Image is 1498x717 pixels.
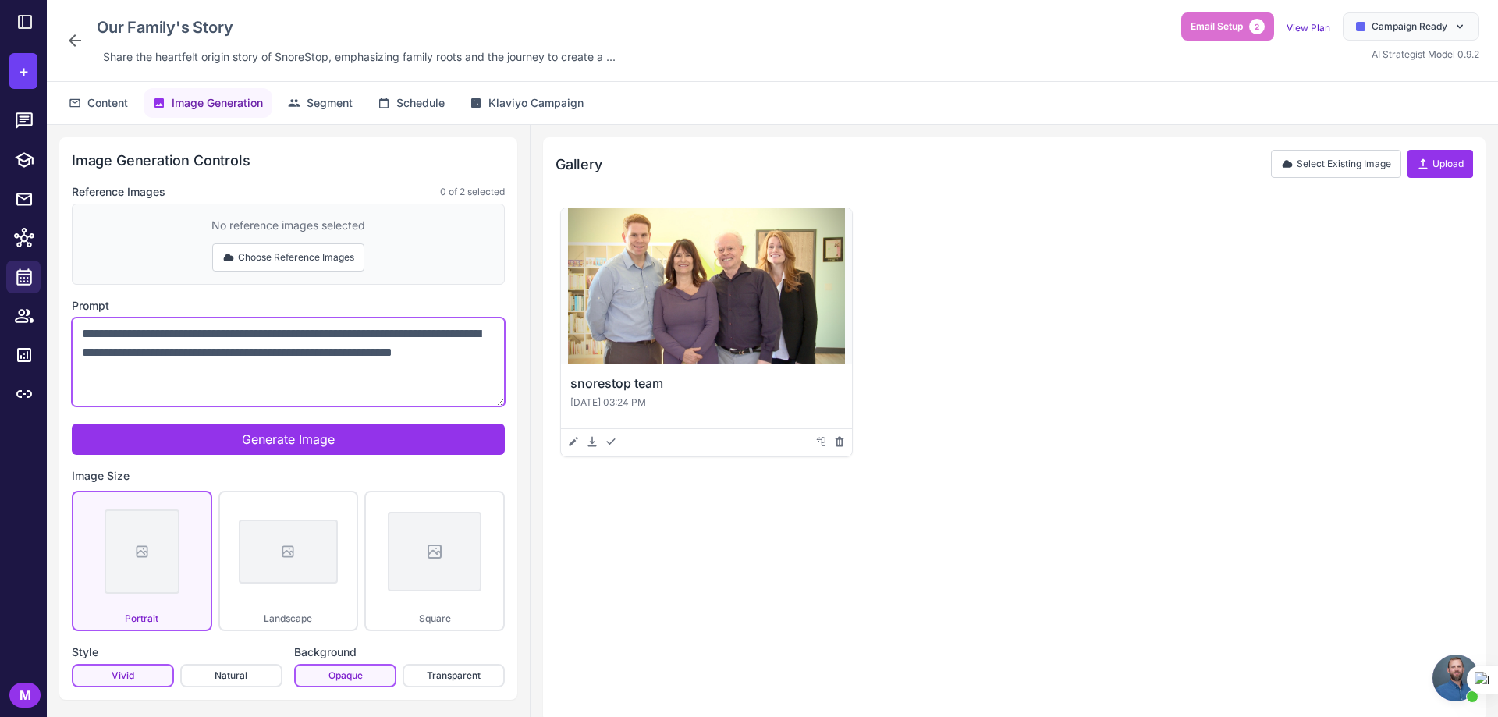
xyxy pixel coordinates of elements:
[419,612,451,624] span: Square
[172,94,263,112] span: Image Generation
[72,424,505,455] button: Generate Image
[1432,655,1479,701] a: Open chat
[403,664,505,687] button: Transparent
[488,94,584,112] span: Klaviyo Campaign
[211,217,365,234] div: No reference images selected
[59,88,137,118] button: Content
[72,664,174,687] button: Vivid
[294,664,396,687] button: Opaque
[125,612,158,624] span: Portrait
[242,431,335,447] span: Generate Image
[72,467,505,485] label: Image Size
[103,48,616,66] span: Share the heartfelt origin story of SnoreStop, emphasizing family roots and the journey to create...
[570,374,843,392] h3: snorestop team
[368,88,454,118] button: Schedule
[396,94,445,112] span: Schedule
[1249,19,1265,34] span: 2
[9,53,37,89] button: +
[460,88,593,118] button: Klaviyo Campaign
[180,664,282,687] button: Natural
[264,612,312,624] span: Landscape
[72,297,505,314] label: Prompt
[1287,22,1330,34] a: View Plan
[1271,150,1401,178] button: Select Existing Image
[570,396,843,410] p: [DATE] 03:24 PM
[1191,20,1243,34] span: Email Setup
[1372,20,1447,34] span: Campaign Ready
[212,243,364,272] button: Choose Reference Images
[440,185,505,199] span: 0 of 2 selected
[1181,12,1274,41] button: Email Setup2
[72,150,505,171] h2: Image Generation Controls
[144,88,272,118] button: Image Generation
[9,683,41,708] div: M
[364,491,505,631] button: Square
[1372,48,1479,60] span: AI Strategist Model 0.9.2
[1407,150,1473,178] button: Upload
[97,45,622,69] div: Click to edit description
[72,491,212,631] button: Portrait
[87,94,128,112] span: Content
[294,644,505,661] label: Background
[72,183,165,201] label: Reference Images
[19,59,29,83] span: +
[218,491,359,631] button: Landscape
[91,12,622,42] div: Click to edit campaign name
[556,154,602,175] h2: Gallery
[72,644,282,661] label: Style
[307,94,353,112] span: Segment
[279,88,362,118] button: Segment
